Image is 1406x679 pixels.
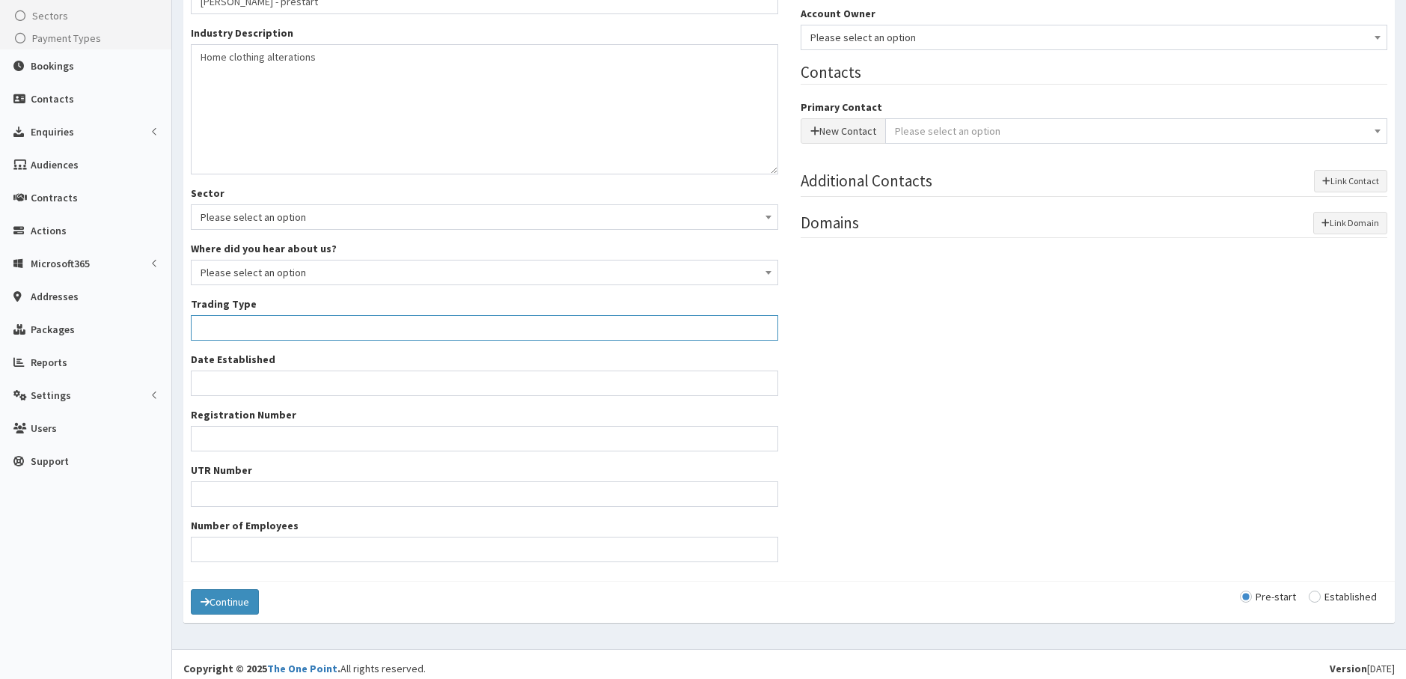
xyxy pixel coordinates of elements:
a: Sectors [4,4,171,27]
span: Support [31,454,69,468]
span: Please select an option [191,204,778,230]
label: Number of Employees [191,518,299,533]
a: Payment Types [4,27,171,49]
label: Registration Number [191,407,296,422]
span: Contacts [31,92,74,106]
span: Bookings [31,59,74,73]
div: [DATE] [1330,661,1395,676]
button: Continue [191,589,259,615]
span: Addresses [31,290,79,303]
span: Please select an option [201,262,768,283]
button: New Contact [801,118,886,144]
label: Account Owner [801,6,875,21]
span: Contracts [31,191,78,204]
label: Trading Type [191,296,257,311]
span: Please select an option [801,25,1388,50]
span: Sectors [32,9,68,22]
span: Audiences [31,158,79,171]
label: Date Established [191,352,275,367]
b: Version [1330,662,1367,675]
span: Users [31,421,57,435]
span: Please select an option [895,124,1000,138]
label: Pre-start [1240,591,1296,602]
span: Please select an option [810,27,1378,48]
label: Primary Contact [801,100,882,115]
span: Reports [31,356,67,369]
label: Where did you hear about us? [191,241,337,256]
label: Established [1309,591,1377,602]
span: Packages [31,323,75,336]
span: Please select an option [191,260,778,285]
span: Actions [31,224,67,237]
span: Settings [31,389,71,402]
strong: Copyright © 2025 . [183,662,340,675]
label: Sector [191,186,224,201]
label: Industry Description [191,25,293,40]
span: Microsoft365 [31,257,90,270]
button: Link Domain [1313,212,1387,234]
button: Link Contact [1314,170,1387,192]
legend: Domains [801,212,1388,238]
label: UTR Number [191,463,252,478]
span: Payment Types [32,31,101,45]
legend: Additional Contacts [801,170,1388,196]
legend: Contacts [801,61,1388,85]
a: The One Point [267,662,337,675]
span: Enquiries [31,125,74,138]
span: Please select an option [201,207,768,228]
